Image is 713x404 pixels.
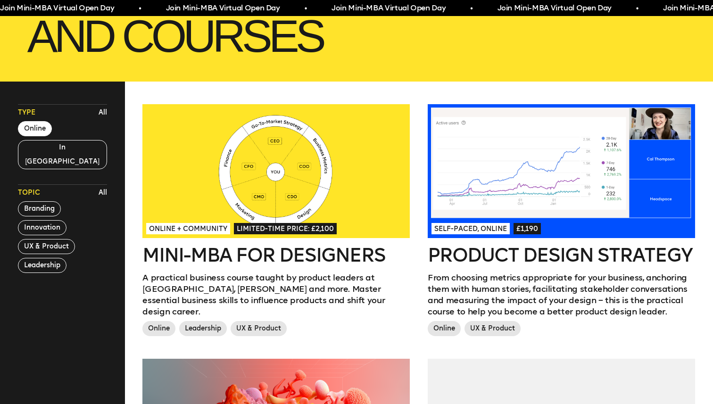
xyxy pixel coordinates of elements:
[142,321,175,336] span: Online
[514,223,541,234] span: £1,190
[231,321,287,336] span: UX & Product
[142,104,410,340] a: Online + CommunityLimited-time price: £2,100Mini-MBA for DesignersA practical business course tau...
[18,201,61,216] button: Branding
[634,3,636,14] span: •
[142,246,410,264] h2: Mini-MBA for Designers
[18,140,107,169] button: In [GEOGRAPHIC_DATA]
[179,321,227,336] span: Leadership
[18,188,40,198] span: Topic
[431,223,510,234] span: Self-paced, Online
[142,272,410,317] p: A practical business course taught by product leaders at [GEOGRAPHIC_DATA], [PERSON_NAME] and mor...
[464,321,521,336] span: UX & Product
[18,258,66,273] button: Leadership
[428,104,695,340] a: Self-paced, Online£1,190Product Design StrategyFrom choosing metrics appropriate for your busines...
[234,223,337,234] span: Limited-time price: £2,100
[18,220,66,235] button: Innovation
[302,3,305,14] span: •
[136,3,139,14] span: •
[428,272,695,317] p: From choosing metrics appropriate for your business, anchoring them with human stories, facilitat...
[428,321,461,336] span: Online
[146,223,230,234] span: Online + Community
[96,186,109,200] button: All
[468,3,470,14] span: •
[18,239,75,254] button: UX & Product
[18,108,35,117] span: Type
[428,246,695,264] h2: Product Design Strategy
[18,121,52,136] button: Online
[96,106,109,120] button: All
